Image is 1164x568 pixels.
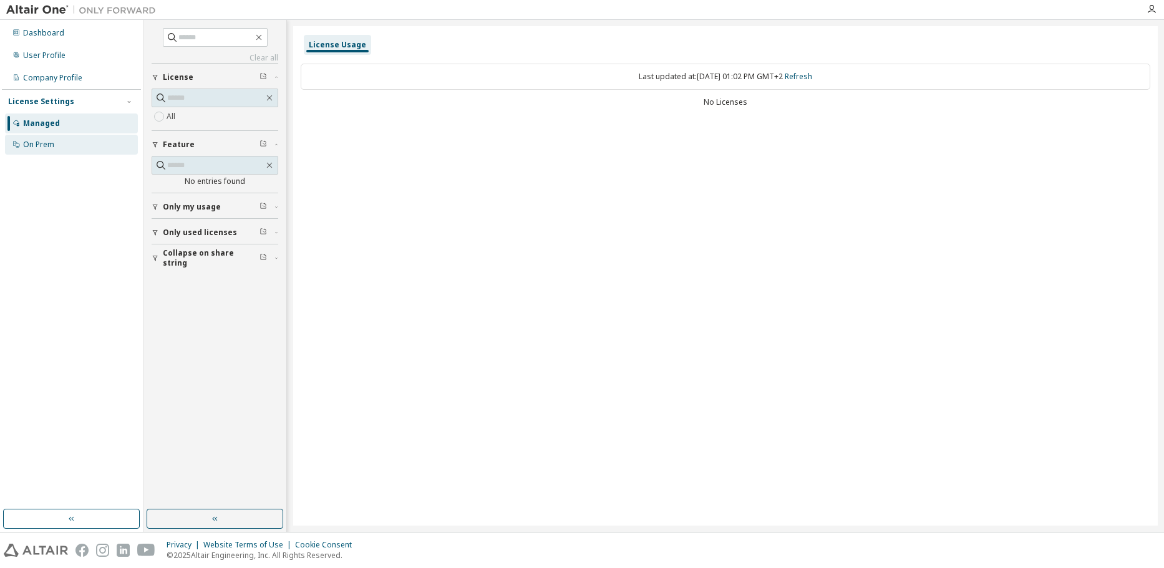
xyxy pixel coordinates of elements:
[6,4,162,16] img: Altair One
[152,64,278,91] button: License
[167,540,203,550] div: Privacy
[163,140,195,150] span: Feature
[137,544,155,557] img: youtube.svg
[152,131,278,158] button: Feature
[96,544,109,557] img: instagram.svg
[75,544,89,557] img: facebook.svg
[259,72,267,82] span: Clear filter
[23,51,65,60] div: User Profile
[295,540,359,550] div: Cookie Consent
[259,202,267,212] span: Clear filter
[203,540,295,550] div: Website Terms of Use
[259,140,267,150] span: Clear filter
[301,64,1150,90] div: Last updated at: [DATE] 01:02 PM GMT+2
[117,544,130,557] img: linkedin.svg
[152,53,278,63] a: Clear all
[23,28,64,38] div: Dashboard
[163,228,237,238] span: Only used licenses
[301,97,1150,107] div: No Licenses
[167,550,359,561] p: © 2025 Altair Engineering, Inc. All Rights Reserved.
[163,72,193,82] span: License
[163,202,221,212] span: Only my usage
[23,140,54,150] div: On Prem
[152,193,278,221] button: Only my usage
[152,219,278,246] button: Only used licenses
[259,228,267,238] span: Clear filter
[4,544,68,557] img: altair_logo.svg
[167,109,178,124] label: All
[23,118,60,128] div: Managed
[8,97,74,107] div: License Settings
[785,71,812,82] a: Refresh
[309,40,366,50] div: License Usage
[163,248,259,268] span: Collapse on share string
[259,253,267,263] span: Clear filter
[152,176,278,186] div: No entries found
[152,244,278,272] button: Collapse on share string
[23,73,82,83] div: Company Profile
